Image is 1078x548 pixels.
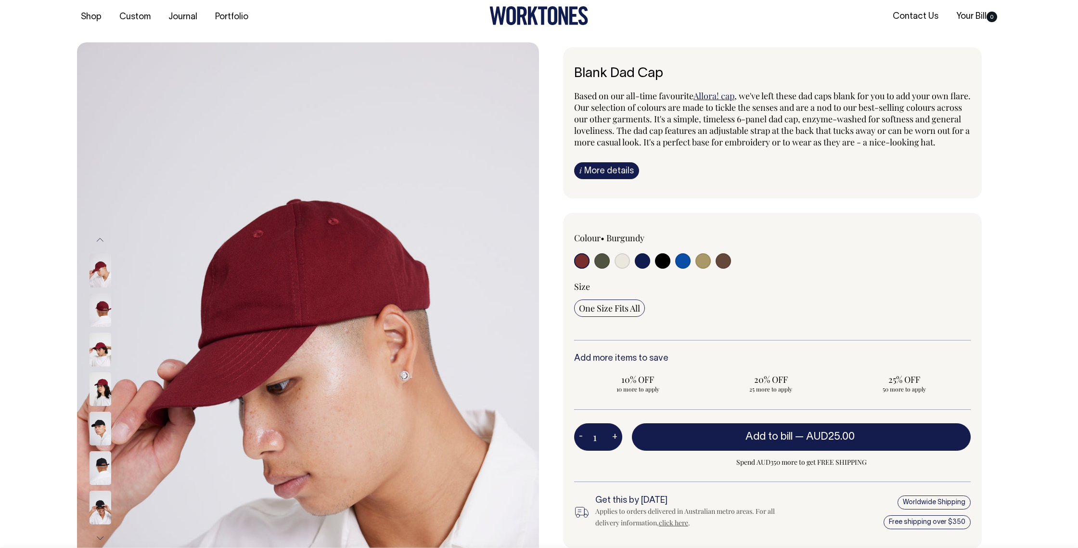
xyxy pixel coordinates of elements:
button: Previous [93,229,107,251]
div: Size [574,281,971,292]
input: One Size Fits All [574,300,645,317]
a: Shop [77,9,105,25]
span: 25 more to apply [712,385,830,393]
img: burgundy [90,254,111,287]
span: One Size Fits All [579,302,640,314]
a: Portfolio [211,9,252,25]
span: 20% OFF [712,374,830,385]
a: iMore details [574,162,639,179]
h6: Get this by [DATE] [595,496,791,506]
img: burgundy [90,372,111,406]
a: Custom [115,9,154,25]
span: 0 [987,12,997,22]
a: click here [659,518,688,527]
a: Journal [165,9,201,25]
img: burgundy [90,293,111,327]
span: Spend AUD350 more to get FREE SHIPPING [632,457,971,468]
span: AUD25.00 [806,432,855,442]
img: black [90,412,111,445]
img: black [90,491,111,524]
span: 25% OFF [845,374,963,385]
span: , we've left these dad caps blank for you to add your own flare. Our selection of colours are mad... [574,90,971,148]
span: Add to bill [745,432,793,442]
button: + [607,428,622,447]
img: burgundy [90,333,111,366]
span: • [601,232,604,244]
span: Based on our all-time favourite [574,90,693,102]
input: 10% OFF 10 more to apply [574,371,702,396]
h6: Blank Dad Cap [574,66,971,81]
div: Applies to orders delivered in Australian metro areas. For all delivery information, . [595,506,791,529]
span: i [579,165,582,175]
a: Allora! cap [693,90,734,102]
div: Colour [574,232,733,244]
button: Add to bill —AUD25.00 [632,423,971,450]
a: Your Bill0 [952,9,1001,25]
a: Contact Us [889,9,942,25]
h6: Add more items to save [574,354,971,364]
span: 50 more to apply [845,385,963,393]
button: - [574,428,588,447]
span: 10 more to apply [579,385,697,393]
img: black [90,451,111,485]
label: Burgundy [606,232,644,244]
input: 25% OFF 50 more to apply [840,371,968,396]
input: 20% OFF 25 more to apply [707,371,835,396]
span: — [795,432,857,442]
span: 10% OFF [579,374,697,385]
